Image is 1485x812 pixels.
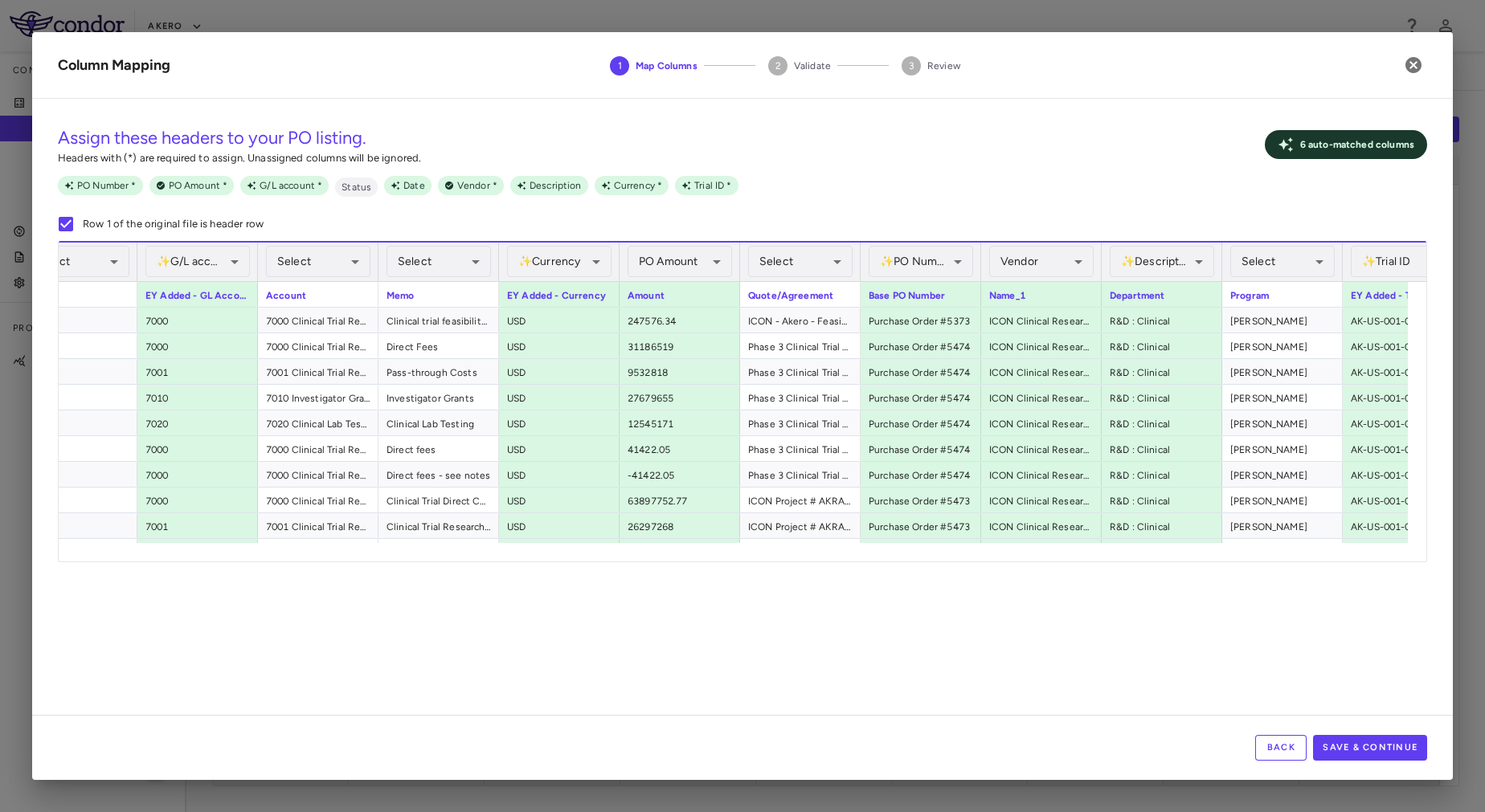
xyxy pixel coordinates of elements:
h5: Assign these headers to your PO listing. [58,124,421,151]
div: AK-US-001-0107 [1343,359,1463,384]
div: 7020 [137,410,258,435]
div: 7000 Clinical Trial Research Organization - Direct Costs [258,488,378,512]
div: AK-US-001-0105 [1343,308,1463,333]
div: USD [499,539,620,564]
div: ICON Clinical Research Ltd [981,488,1102,512]
div: Name [17,282,137,307]
div: ICON Clinical Research Ltd [981,513,1102,538]
div: Purchase Order #5473 [861,539,981,564]
div: Account [258,282,378,307]
div: ICON Project # AKRAK105-AK0105. [740,488,861,512]
div: [PERSON_NAME] [1222,410,1343,435]
div: 27679655 [620,385,740,410]
div: EY Added - Trial ID [1343,282,1463,307]
span: Currency * [607,178,669,193]
div: ICON Clinical Research Ltd [981,436,1102,461]
span: Map Columns [636,59,697,73]
div: 12545171 [620,410,740,435]
div: USD [499,410,620,435]
div: USD [499,436,620,461]
div: R&D : Clinical [1102,462,1222,487]
div: Direct fees - see notes [378,462,499,487]
div: [PERSON_NAME] [1222,359,1343,384]
div: Quote/Agreement [740,282,861,307]
div: Clinical Trial Direct Costs [378,488,499,512]
div: Investigator Grants [378,385,499,410]
div: [PERSON_NAME] [1222,539,1343,564]
div: ICON Project # AKRAK105-AK0105. [740,539,861,564]
span: Vendor * [451,178,504,193]
span: PO Number * [71,178,143,193]
div: 63897752.77 [620,488,740,512]
div: ICON Project # AKRAK105-AK0105. [740,513,861,538]
div: 7001 [137,359,258,384]
div: Investigator Grants [378,539,499,564]
div: 7000 Clinical Trial Research Organization - Direct Costs [258,436,378,461]
div: AK-US-001-0107 [1343,410,1463,435]
div: R&D : Clinical [1102,333,1222,358]
div: ✨ G/L account [145,246,250,277]
div: USD [499,308,620,333]
div: ICON Clinical Research Ltd [981,359,1102,384]
div: 7001 [137,513,258,538]
div: Phase 3 Clinical Trial AK-US-001-0107 [740,359,861,384]
div: 7010 Investigator Grants & Site Costs [258,539,378,564]
div: ✨ Currency [507,246,612,277]
button: Map Columns [597,37,710,95]
div: 7010 [137,385,258,410]
div: Program [1222,282,1343,307]
div: R&D : Clinical [1102,385,1222,410]
div: AK-US-001-0107 [1343,385,1463,410]
span: Description [523,178,588,193]
div: Purchase Order #5474 [861,462,981,487]
div: R&D : Clinical [1102,410,1222,435]
div: 7000 [137,333,258,358]
div: Name_1 [981,282,1102,307]
span: Select [277,255,311,268]
span: Select [1242,255,1275,268]
div: Direct Fees [378,333,499,358]
div: AK-US-001-0105 [1343,539,1463,564]
div: 26297268 [620,513,740,538]
div: Phase 3 Clinical Trial AK-US-001-0107 [740,333,861,358]
div: USD [499,333,620,358]
div: [PERSON_NAME] [1222,513,1343,538]
div: [PERSON_NAME] [1222,462,1343,487]
div: ✨ Trial ID [1351,246,1455,277]
div: R&D : Clinical [1102,488,1222,512]
div: 7000 [137,308,258,333]
div: Purchase Order #5474 [861,333,981,358]
div: R&D : Clinical [1102,359,1222,384]
div: ✨ PO Number [869,246,973,277]
div: 247576.34 [620,308,740,333]
div: Department [1102,282,1222,307]
div: ICON - Akero - Feasibility Agreement - [DATE] [740,308,861,333]
div: 73573212 [620,539,740,564]
span: G/L account * [253,178,329,193]
div: USD [499,385,620,410]
div: Phase 3 Clinical Trial AK-US-001-0107 [740,410,861,435]
div: 7000 [137,462,258,487]
button: Save & Continue [1313,735,1427,761]
div: Direct fees [378,436,499,461]
div: Purchase Order #5474 [861,359,981,384]
div: 7001 Clinical Trial Research Organization - Pass through Costs [258,513,378,538]
p: Row 1 of the original file is header row [83,217,264,231]
div: 7020 Clinical Lab Testing [258,410,378,435]
div: ✨ Description [1110,246,1214,277]
div: Purchase Order #5473 [861,488,981,512]
div: AK-US-001-0105 [1343,488,1463,512]
div: 7010 Investigator Grants & Site Costs [258,385,378,410]
div: 7010 [137,539,258,564]
div: 7000 Clinical Trial Research Organization - Direct Costs [258,308,378,333]
div: R&D : Clinical [1102,513,1222,538]
div: [PERSON_NAME] [1222,308,1343,333]
div: [PERSON_NAME] [1222,385,1343,410]
span: Select [759,255,793,268]
div: Column Mapping [58,55,170,76]
div: 7000 [137,436,258,461]
div: 7000 Clinical Trial Research Organization - Direct Costs [258,333,378,358]
div: EY Added - Currency [499,282,620,307]
div: ICON Clinical Research Ltd [981,333,1102,358]
div: Base PO Number [861,282,981,307]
